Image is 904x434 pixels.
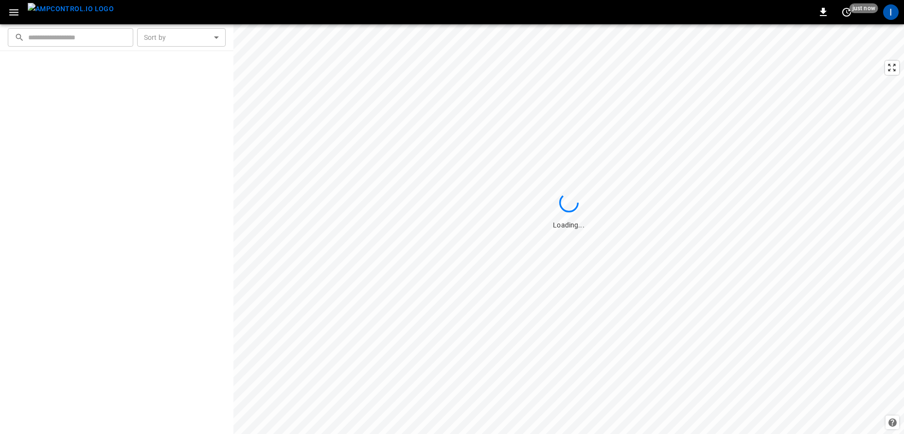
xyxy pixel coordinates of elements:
[553,221,584,229] span: Loading...
[839,4,854,20] button: set refresh interval
[28,3,114,15] img: ampcontrol.io logo
[233,24,904,434] canvas: Map
[883,4,899,20] div: profile-icon
[850,3,878,13] span: just now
